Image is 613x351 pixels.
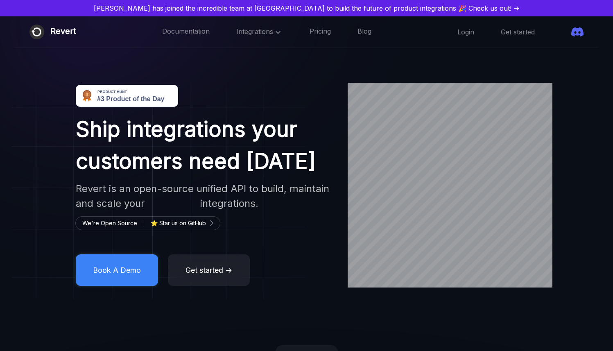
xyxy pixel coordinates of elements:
h2: Revert is an open-source unified API to build, maintain and scale your integrations. [76,181,333,211]
a: Blog [357,27,371,37]
a: Pricing [310,27,331,37]
a: Login [457,27,474,36]
img: Revert logo [29,25,44,39]
a: [PERSON_NAME] has joined the incredible team at [GEOGRAPHIC_DATA] to build the future of product ... [3,3,610,13]
img: Revert - Open-source unified API to build product integrations | Product Hunt [76,85,178,107]
a: Get started [501,27,535,36]
img: image [12,83,307,299]
a: Documentation [162,27,210,37]
a: ⭐ Star us on GitHub [151,218,213,228]
button: Get started → [168,254,250,286]
span: Integrations [236,27,283,36]
h1: Ship integrations your customers need [DATE] [76,113,333,177]
button: Book A Demo [76,254,158,286]
div: Revert [50,25,76,39]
